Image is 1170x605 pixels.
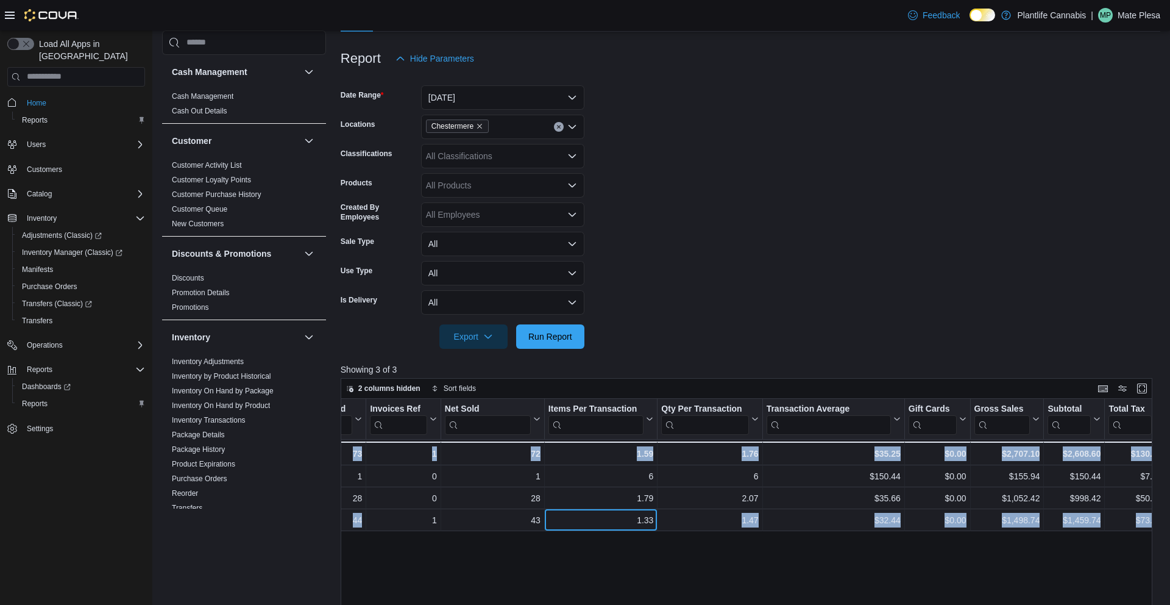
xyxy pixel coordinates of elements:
button: Cash Management [302,65,316,79]
a: Product Expirations [172,460,235,468]
span: Reports [22,399,48,409]
span: Operations [22,338,145,353]
span: Transfers (Classic) [22,299,92,309]
span: Inventory Manager (Classic) [22,248,122,257]
a: Inventory Manager (Classic) [12,244,150,261]
span: Settings [27,424,53,434]
span: Adjustments (Classic) [22,231,102,240]
a: Reorder [172,489,198,498]
span: Purchase Orders [22,282,77,292]
button: Operations [22,338,68,353]
span: Transfers [17,313,145,328]
a: Package History [172,445,225,454]
span: Cash Management [172,91,233,101]
a: Feedback [903,3,965,27]
span: Inventory Adjustments [172,357,244,367]
button: 2 columns hidden [341,381,425,396]
span: Operations [27,340,63,350]
a: Customers [22,162,67,177]
a: Adjustments (Classic) [17,228,107,243]
a: Reports [17,396,52,411]
span: Cash Out Details [172,106,227,116]
span: MP [1100,8,1111,23]
span: Customers [27,165,62,174]
label: Sale Type [341,237,374,246]
a: Discounts [172,274,204,282]
span: Chestermere [431,120,473,132]
label: Use Type [341,266,372,276]
span: Customer Activity List [172,160,242,170]
button: Run Report [516,324,584,349]
span: Promotion Details [172,288,230,298]
button: [DATE] [421,85,584,110]
span: Manifests [22,265,53,274]
a: Settings [22,421,58,436]
div: $0.00 [909,446,966,461]
a: Purchase Orders [17,279,82,294]
h3: Inventory [172,331,210,343]
button: Reports [2,361,150,378]
span: Home [27,98,46,108]
button: Transfers [12,312,150,329]
a: Inventory by Product Historical [172,372,271,381]
label: Created By Employees [341,202,416,222]
a: Purchase Orders [172,474,227,483]
span: 2 columns hidden [358,384,420,393]
button: Manifests [12,261,150,278]
span: Inventory by Product Historical [172,371,271,381]
a: Dashboards [17,379,76,394]
h3: Cash Management [172,66,247,78]
span: Reports [22,115,48,125]
span: Reports [17,396,145,411]
span: Package Details [172,430,225,440]
button: Operations [2,337,150,354]
button: Users [2,136,150,153]
div: $2,608.60 [1048,446,1101,461]
a: Inventory On Hand by Product [172,401,270,410]
button: Inventory [302,330,316,345]
div: 72 [445,446,541,461]
span: Dashboards [17,379,145,394]
span: New Customers [172,219,224,229]
span: Inventory [27,213,57,223]
span: Reorder [172,489,198,498]
button: Inventory [22,211,62,226]
button: Cash Management [172,66,299,78]
a: Transfers (Classic) [17,296,97,311]
span: Load All Apps in [GEOGRAPHIC_DATA] [34,38,145,62]
a: Reports [17,113,52,127]
button: Settings [2,420,150,437]
button: Reports [22,362,57,377]
a: Inventory Transactions [172,416,246,424]
img: Cova [24,9,79,21]
span: Product Expirations [172,459,235,469]
a: Inventory Manager (Classic) [17,245,127,260]
span: Users [22,137,145,152]
button: Customer [302,134,316,148]
button: Export [439,324,508,349]
div: Inventory [162,354,326,520]
a: Cash Management [172,92,233,101]
span: Transfers (Classic) [17,296,145,311]
p: Plantlife Cannabis [1017,8,1086,23]
button: All [421,232,584,256]
p: Showing 3 of 3 [341,363,1160,376]
div: Mate Plesa [1098,8,1113,23]
label: Classifications [341,149,392,159]
button: Clear input [554,122,564,132]
button: Open list of options [567,122,577,132]
span: Inventory On Hand by Package [172,386,274,396]
span: Chestermere [426,120,489,133]
nav: Complex example [7,89,145,470]
span: Dashboards [22,382,71,392]
button: Catalog [2,185,150,202]
div: Cash Management [162,89,326,123]
span: Adjustments (Classic) [17,228,145,243]
a: Promotions [172,303,209,312]
a: Transfers (Classic) [12,295,150,312]
span: Home [22,95,145,110]
span: Catalog [22,187,145,201]
a: Customer Activity List [172,161,242,170]
button: Open list of options [567,151,577,161]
